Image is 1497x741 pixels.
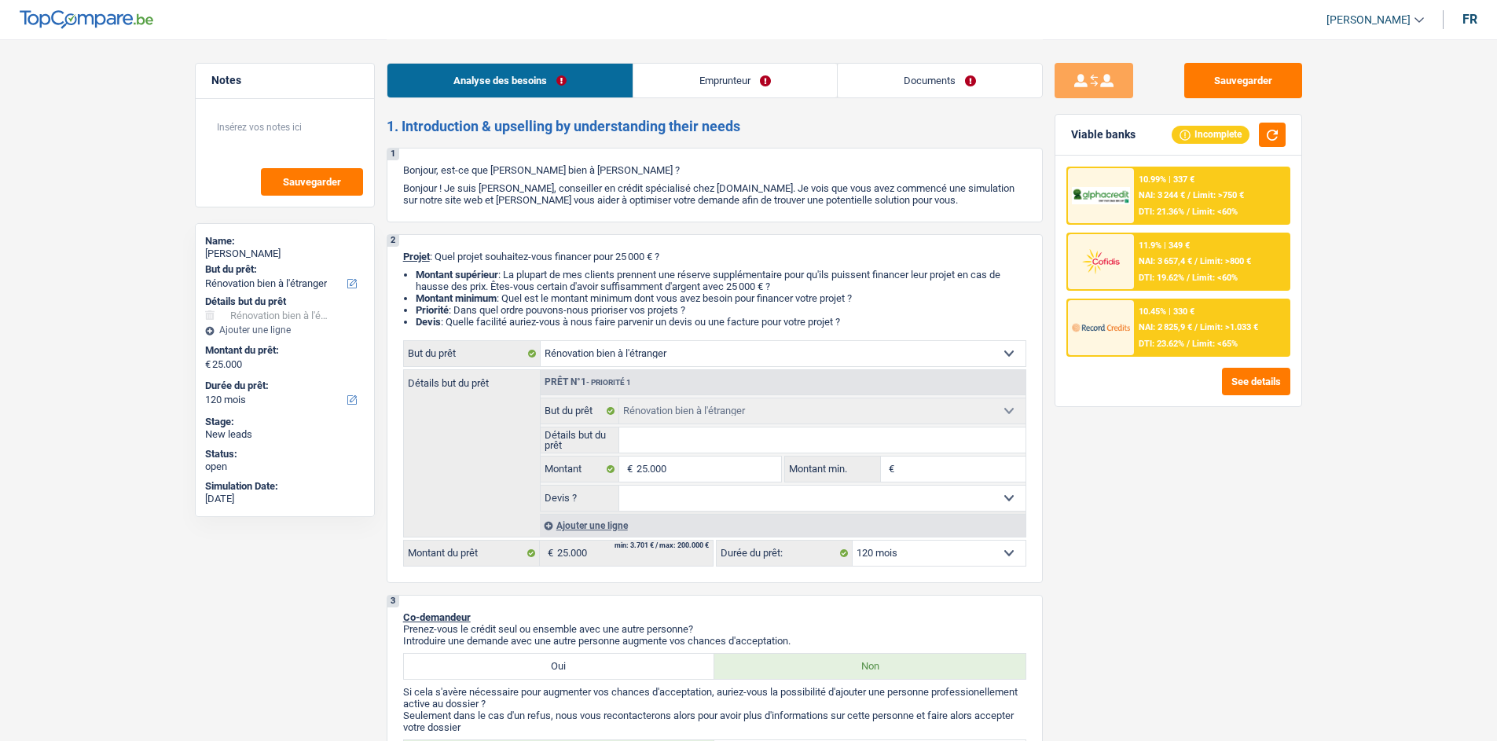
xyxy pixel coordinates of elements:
[633,64,837,97] a: Emprunteur
[261,168,363,196] button: Sauvegarder
[205,344,361,357] label: Montant du prêt:
[205,380,361,392] label: Durée du prêt:
[586,378,631,387] span: - Priorité 1
[619,457,637,482] span: €
[205,358,211,371] span: €
[1326,13,1411,27] span: [PERSON_NAME]
[416,304,1026,316] li: : Dans quel ordre pouvons-nous prioriser vos projets ?
[1139,256,1192,266] span: NAI: 3 657,4 €
[387,235,399,247] div: 2
[403,164,1026,176] p: Bonjour, est-ce que [PERSON_NAME] bien à [PERSON_NAME] ?
[1072,187,1130,205] img: AlphaCredit
[1194,322,1198,332] span: /
[541,398,620,424] label: But du prêt
[205,428,365,441] div: New leads
[541,427,620,453] label: Détails but du prêt
[404,654,715,679] label: Oui
[403,251,1026,262] p: : Quel projet souhaitez-vous financer pour 25 000 € ?
[1187,207,1190,217] span: /
[1139,339,1184,349] span: DTI: 23.62%
[205,480,365,493] div: Simulation Date:
[387,64,633,97] a: Analyse des besoins
[1139,190,1185,200] span: NAI: 3 244 €
[20,10,153,29] img: TopCompare Logo
[205,460,365,473] div: open
[403,611,471,623] span: Co-demandeur
[404,341,541,366] label: But du prêt
[416,292,1026,304] li: : Quel est le montant minimum dont vous avez besoin pour financer votre projet ?
[387,596,399,607] div: 3
[541,377,635,387] div: Prêt n°1
[404,370,540,388] label: Détails but du prêt
[205,295,365,308] div: Détails but du prêt
[205,248,365,260] div: [PERSON_NAME]
[403,251,430,262] span: Projet
[540,514,1026,537] div: Ajouter une ligne
[717,541,853,566] label: Durée du prêt:
[1200,322,1258,332] span: Limit: >1.033 €
[416,304,449,316] strong: Priorité
[403,182,1026,206] p: Bonjour ! Je suis [PERSON_NAME], conseiller en crédit spécialisé chez [DOMAIN_NAME]. Je vois que ...
[205,493,365,505] div: [DATE]
[387,118,1043,135] h2: 1. Introduction & upselling by understanding their needs
[205,263,361,276] label: But du prêt:
[205,325,365,336] div: Ajouter une ligne
[416,292,497,304] strong: Montant minimum
[1200,256,1251,266] span: Limit: >800 €
[416,269,498,281] strong: Montant supérieur
[1193,190,1244,200] span: Limit: >750 €
[615,542,709,549] div: min: 3.701 € / max: 200.000 €
[387,149,399,160] div: 1
[881,457,898,482] span: €
[416,316,1026,328] li: : Quelle facilité auriez-vous à nous faire parvenir un devis ou une facture pour votre projet ?
[1139,322,1192,332] span: NAI: 2 825,9 €
[1192,339,1238,349] span: Limit: <65%
[403,686,1026,710] p: Si cela s'avère nécessaire pour augmenter vos chances d'acceptation, auriez-vous la possibilité d...
[838,64,1042,97] a: Documents
[403,623,1026,635] p: Prenez-vous le crédit seul ou ensemble avec une autre personne?
[1139,240,1190,251] div: 11.9% | 349 €
[404,541,540,566] label: Montant du prêt
[403,710,1026,733] p: Seulement dans le cas d'un refus, nous vous recontacterons alors pour avoir plus d'informations s...
[1192,273,1238,283] span: Limit: <60%
[1187,273,1190,283] span: /
[1187,339,1190,349] span: /
[1139,207,1184,217] span: DTI: 21.36%
[205,235,365,248] div: Name:
[211,74,358,87] h5: Notes
[1314,7,1424,33] a: [PERSON_NAME]
[714,654,1026,679] label: Non
[205,448,365,460] div: Status:
[540,541,557,566] span: €
[1194,256,1198,266] span: /
[1222,368,1290,395] button: See details
[785,457,881,482] label: Montant min.
[1071,128,1136,141] div: Viable banks
[416,316,441,328] span: Devis
[1462,12,1477,27] div: fr
[283,177,341,187] span: Sauvegarder
[1192,207,1238,217] span: Limit: <60%
[1184,63,1302,98] button: Sauvegarder
[1172,126,1249,143] div: Incomplete
[1139,273,1184,283] span: DTI: 19.62%
[1072,313,1130,342] img: Record Credits
[1072,247,1130,276] img: Cofidis
[1139,306,1194,317] div: 10.45% | 330 €
[416,269,1026,292] li: : La plupart de mes clients prennent une réserve supplémentaire pour qu'ils puissent financer leu...
[403,635,1026,647] p: Introduire une demande avec une autre personne augmente vos chances d'acceptation.
[205,416,365,428] div: Stage:
[1139,174,1194,185] div: 10.99% | 337 €
[1187,190,1191,200] span: /
[541,486,620,511] label: Devis ?
[541,457,620,482] label: Montant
